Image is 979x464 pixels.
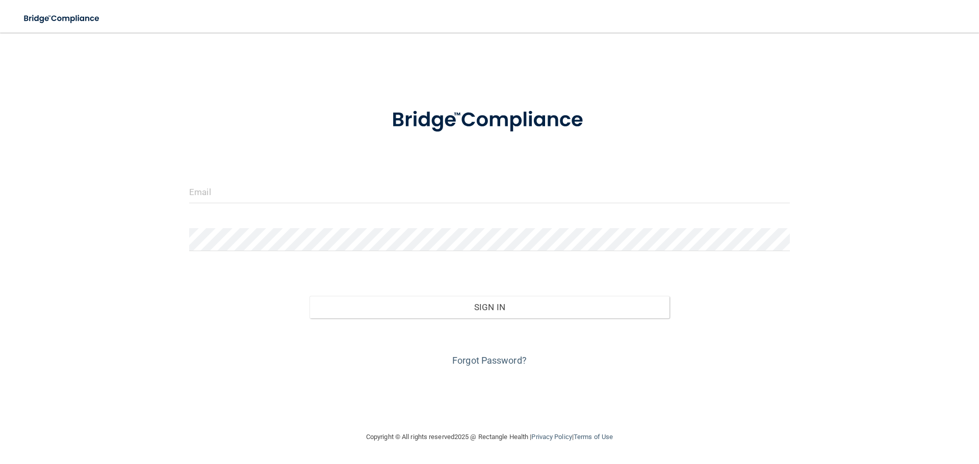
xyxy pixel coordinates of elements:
[303,421,676,453] div: Copyright © All rights reserved 2025 @ Rectangle Health | |
[310,296,670,318] button: Sign In
[189,180,790,203] input: Email
[574,433,613,441] a: Terms of Use
[531,433,572,441] a: Privacy Policy
[452,355,527,366] a: Forgot Password?
[15,8,109,29] img: bridge_compliance_login_screen.278c3ca4.svg
[371,94,608,147] img: bridge_compliance_login_screen.278c3ca4.svg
